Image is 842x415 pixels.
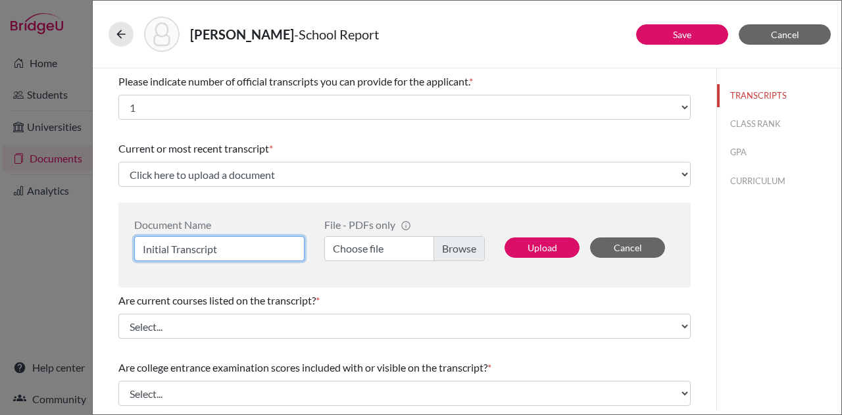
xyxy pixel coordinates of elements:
[505,237,580,258] button: Upload
[717,112,841,135] button: CLASS RANK
[134,218,305,231] div: Document Name
[118,75,469,87] span: Please indicate number of official transcripts you can provide for the applicant.
[118,294,316,306] span: Are current courses listed on the transcript?
[190,26,294,42] strong: [PERSON_NAME]
[118,361,487,374] span: Are college entrance examination scores included with or visible on the transcript?
[717,84,841,107] button: TRANSCRIPTS
[324,218,485,231] div: File - PDFs only
[590,237,665,258] button: Cancel
[118,142,269,155] span: Current or most recent transcript
[324,236,485,261] label: Choose file
[717,141,841,164] button: GPA
[294,26,379,42] span: - School Report
[401,220,411,231] span: info
[717,170,841,193] button: CURRICULUM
